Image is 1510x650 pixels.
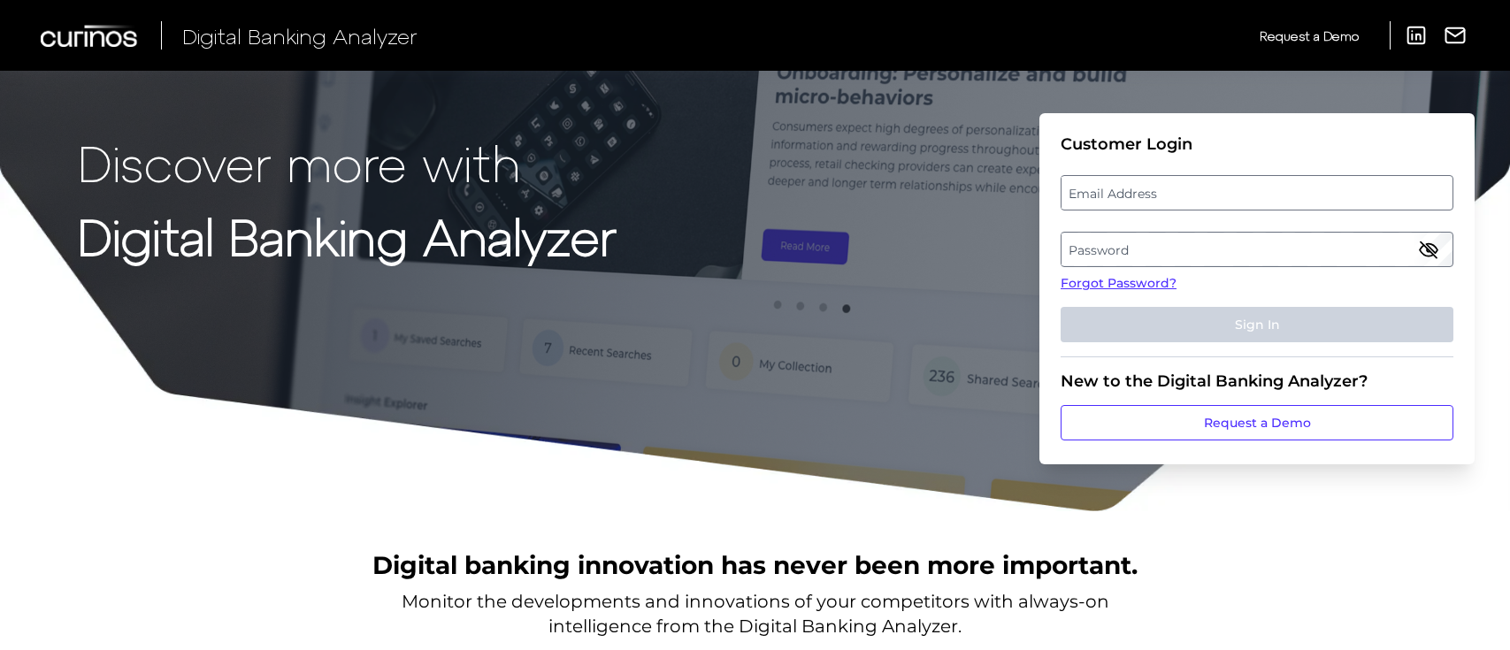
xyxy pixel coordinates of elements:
[1062,233,1452,265] label: Password
[1062,177,1452,209] label: Email Address
[372,548,1138,582] h2: Digital banking innovation has never been more important.
[1061,405,1453,440] a: Request a Demo
[182,23,418,49] span: Digital Banking Analyzer
[1061,307,1453,342] button: Sign In
[41,25,140,47] img: Curinos
[1061,371,1453,391] div: New to the Digital Banking Analyzer?
[1061,274,1453,293] a: Forgot Password?
[78,134,617,190] p: Discover more with
[1260,28,1359,43] span: Request a Demo
[402,589,1109,639] p: Monitor the developments and innovations of your competitors with always-on intelligence from the...
[1061,134,1453,154] div: Customer Login
[78,206,617,265] strong: Digital Banking Analyzer
[1260,21,1359,50] a: Request a Demo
